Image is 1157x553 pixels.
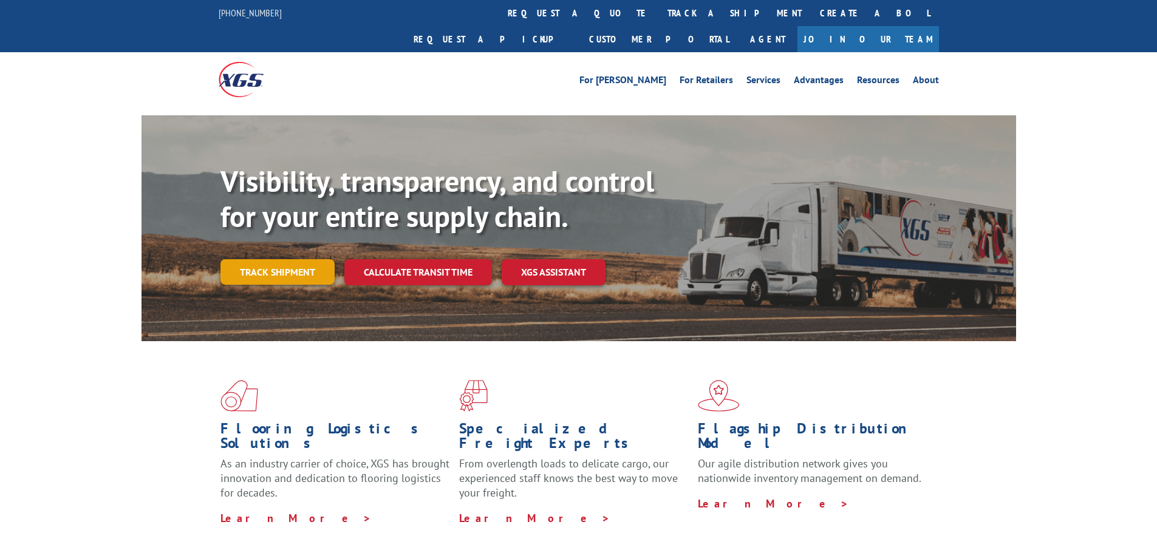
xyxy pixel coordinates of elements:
a: Join Our Team [797,26,939,52]
a: For Retailers [680,75,733,89]
a: Services [746,75,780,89]
a: Learn More > [698,497,849,511]
a: Agent [738,26,797,52]
h1: Flooring Logistics Solutions [220,421,450,456]
a: Advantages [794,75,844,89]
a: [PHONE_NUMBER] [219,7,282,19]
a: For [PERSON_NAME] [579,75,666,89]
img: xgs-icon-flagship-distribution-model-red [698,380,740,412]
b: Visibility, transparency, and control for your entire supply chain. [220,162,654,235]
a: Request a pickup [404,26,580,52]
img: xgs-icon-total-supply-chain-intelligence-red [220,380,258,412]
a: XGS ASSISTANT [502,259,606,285]
p: From overlength loads to delicate cargo, our experienced staff knows the best way to move your fr... [459,456,689,511]
a: Learn More > [220,511,372,525]
a: Calculate transit time [344,259,492,285]
a: Track shipment [220,259,335,285]
a: About [913,75,939,89]
span: Our agile distribution network gives you nationwide inventory management on demand. [698,456,921,485]
span: As an industry carrier of choice, XGS has brought innovation and dedication to flooring logistics... [220,456,449,500]
h1: Flagship Distribution Model [698,421,927,456]
h1: Specialized Freight Experts [459,421,689,456]
a: Learn More > [459,511,610,525]
img: xgs-icon-focused-on-flooring-red [459,380,488,412]
a: Resources [857,75,899,89]
a: Customer Portal [580,26,738,52]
